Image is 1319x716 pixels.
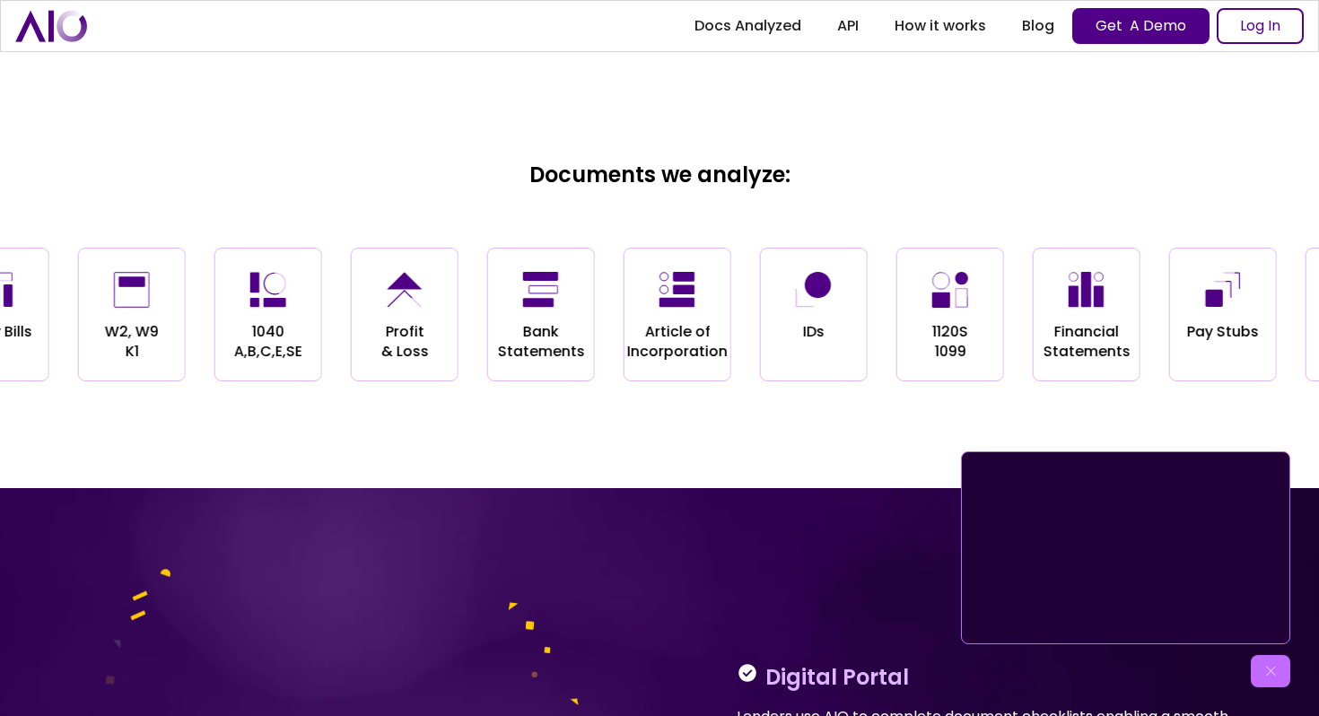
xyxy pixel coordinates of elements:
p: Bank Statements [497,322,584,362]
p: Profit & Loss [380,322,428,362]
a: How it works [877,10,1004,42]
p: Financial Statements [1043,322,1130,362]
a: home [15,10,87,41]
a: Docs Analyzed [677,10,819,42]
iframe: AIO - powering financial decision making [969,459,1283,636]
p: Article of Incorporation [627,322,728,362]
p: Pay Stubs [1187,322,1259,342]
a: Log In [1217,8,1304,44]
p: W2, W9 K1 [105,322,159,362]
h4: Digital Portal [765,662,909,693]
a: Get A Demo [1072,8,1210,44]
p: IDs [803,322,825,342]
p: 1040 A,B,C,E,SE [234,322,302,362]
p: 1120S 1099 [932,322,968,362]
a: Blog [1004,10,1072,42]
a: API [819,10,877,42]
